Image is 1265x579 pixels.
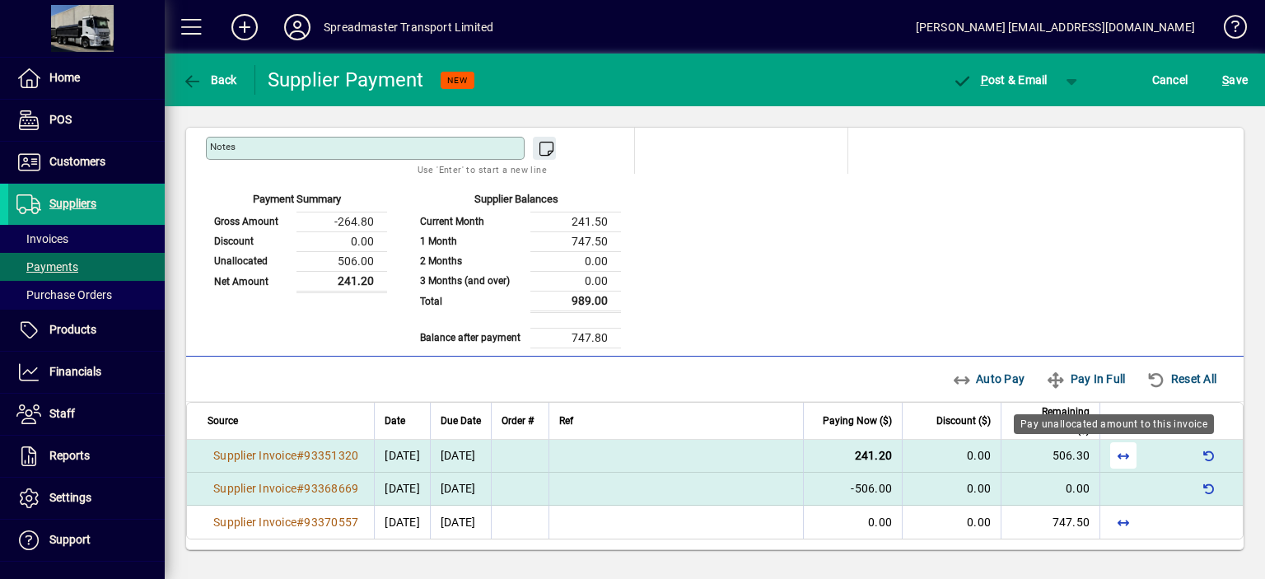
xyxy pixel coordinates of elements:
[8,436,165,477] a: Reports
[49,533,91,546] span: Support
[304,449,358,462] span: 93351320
[49,155,105,168] span: Customers
[530,231,621,251] td: 747.50
[8,281,165,309] a: Purchase Orders
[178,65,241,95] button: Back
[412,174,621,348] app-page-summary-card: Supplier Balances
[8,394,165,435] a: Staff
[967,449,991,462] span: 0.00
[441,412,481,430] span: Due Date
[868,516,892,529] span: 0.00
[8,478,165,519] a: Settings
[49,491,91,504] span: Settings
[324,14,493,40] div: Spreadmaster Transport Limited
[213,516,296,529] span: Supplier Invoice
[208,513,364,531] a: Supplier Invoice#93370557
[418,160,547,179] mat-hint: Use 'Enter' to start a new line
[304,482,358,495] span: 93368669
[8,253,165,281] a: Payments
[49,197,96,210] span: Suppliers
[165,65,255,95] app-page-header-button: Back
[530,271,621,291] td: 0.00
[8,142,165,183] a: Customers
[296,482,304,495] span: #
[936,412,991,430] span: Discount ($)
[559,412,573,430] span: Ref
[8,58,165,99] a: Home
[49,113,72,126] span: POS
[296,212,387,231] td: -264.80
[16,232,68,245] span: Invoices
[412,251,530,271] td: 2 Months
[296,231,387,251] td: 0.00
[530,251,621,271] td: 0.00
[1222,67,1248,93] span: ave
[385,449,420,462] span: [DATE]
[1146,366,1216,392] span: Reset All
[206,191,387,212] div: Payment Summary
[851,482,892,495] span: -506.00
[430,473,491,506] td: [DATE]
[945,364,1032,394] button: Auto Pay
[967,482,991,495] span: 0.00
[447,75,468,86] span: NEW
[206,251,296,271] td: Unallocated
[1148,65,1193,95] button: Cancel
[218,12,271,42] button: Add
[8,225,165,253] a: Invoices
[412,191,621,212] div: Supplier Balances
[49,407,75,420] span: Staff
[206,231,296,251] td: Discount
[1218,65,1252,95] button: Save
[944,65,1056,95] button: Post & Email
[967,516,991,529] span: 0.00
[1152,67,1188,93] span: Cancel
[8,100,165,141] a: POS
[530,212,621,231] td: 241.50
[210,141,236,152] mat-label: Notes
[412,291,530,311] td: Total
[823,412,892,430] span: Paying Now ($)
[530,291,621,311] td: 989.00
[430,506,491,539] td: [DATE]
[8,310,165,351] a: Products
[952,73,1048,86] span: ost & Email
[296,251,387,271] td: 506.00
[16,260,78,273] span: Payments
[8,520,165,561] a: Support
[206,212,296,231] td: Gross Amount
[304,516,358,529] span: 93370557
[1053,516,1090,529] span: 747.50
[208,479,364,497] a: Supplier Invoice#93368669
[530,328,621,348] td: 747.80
[182,73,237,86] span: Back
[1140,364,1223,394] button: Reset All
[385,516,420,529] span: [DATE]
[385,482,420,495] span: [DATE]
[1211,3,1244,57] a: Knowledge Base
[206,271,296,292] td: Net Amount
[296,271,387,292] td: 241.20
[412,231,530,251] td: 1 Month
[916,14,1195,40] div: [PERSON_NAME] [EMAIL_ADDRESS][DOMAIN_NAME]
[855,449,893,462] span: 241.20
[49,71,80,84] span: Home
[208,446,364,465] a: Supplier Invoice#93351320
[1222,73,1229,86] span: S
[271,12,324,42] button: Profile
[1066,482,1090,495] span: 0.00
[16,288,112,301] span: Purchase Orders
[1011,403,1090,439] span: Remaining Balance ($)
[8,352,165,393] a: Financials
[49,449,90,462] span: Reports
[981,73,988,86] span: P
[206,174,387,293] app-page-summary-card: Payment Summary
[213,482,296,495] span: Supplier Invoice
[502,412,534,430] span: Order #
[412,212,530,231] td: Current Month
[1014,414,1214,434] div: Pay unallocated amount to this invoice
[412,271,530,291] td: 3 Months (and over)
[1039,364,1132,394] button: Pay In Full
[412,328,530,348] td: Balance after payment
[385,412,405,430] span: Date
